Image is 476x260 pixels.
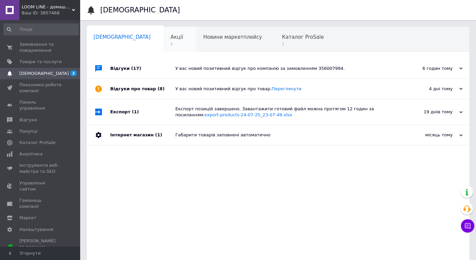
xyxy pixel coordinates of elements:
[203,34,262,40] span: Новини маркетплейсу
[131,66,141,71] span: (17)
[171,34,183,40] span: Акції
[396,132,463,138] div: місяць тому
[19,198,62,210] span: Гаманець компанії
[94,34,151,40] span: [DEMOGRAPHIC_DATA]
[22,4,72,10] span: LOOM LINE - домашній одяг для всієї сім'ї
[396,66,463,72] div: 6 годин тому
[282,34,324,40] span: Каталог ProSale
[19,180,62,192] span: Управління сайтом
[110,58,175,79] div: Відгуки
[175,106,396,118] div: Експорт позицій завершено. Завантажити готовий файл можна протягом 12 годин за посиланням:
[19,128,37,134] span: Покупці
[22,10,80,16] div: Ваш ID: 3857468
[19,140,55,146] span: Каталог ProSale
[19,71,69,77] span: [DEMOGRAPHIC_DATA]
[175,66,396,72] div: У вас новий позитивний відгук про компанію за замовленням 356007994.
[396,109,463,115] div: 19 днів тому
[70,71,77,76] span: 2
[19,41,62,53] span: Замовлення та повідомлення
[110,125,175,145] div: Інтернет магазин
[19,117,37,123] span: Відгуки
[19,238,62,256] span: [PERSON_NAME] та рахунки
[19,151,42,157] span: Аналітика
[282,41,324,46] span: 1
[396,86,463,92] div: 4 дні тому
[132,109,139,114] span: (1)
[204,112,292,117] a: export-products-24-07-25_23-07-49.xlsx
[272,86,301,91] a: Переглянути
[110,79,175,99] div: Відгуки про товар
[19,99,62,111] span: Панель управління
[171,41,183,46] span: 1
[100,6,180,14] h1: [DEMOGRAPHIC_DATA]
[155,132,162,137] span: (1)
[461,219,474,233] button: Чат з покупцем
[175,132,396,138] div: Габарити товарів заповнені автоматично
[19,227,53,233] span: Налаштування
[3,23,79,35] input: Пошук
[19,59,62,65] span: Товари та послуги
[175,86,396,92] div: У вас новий позитивний відгук про товар.
[19,215,36,221] span: Маркет
[19,162,62,174] span: Інструменти веб-майстра та SEO
[110,99,175,125] div: Експорт
[19,82,62,94] span: Показники роботи компанії
[158,86,165,91] span: (8)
